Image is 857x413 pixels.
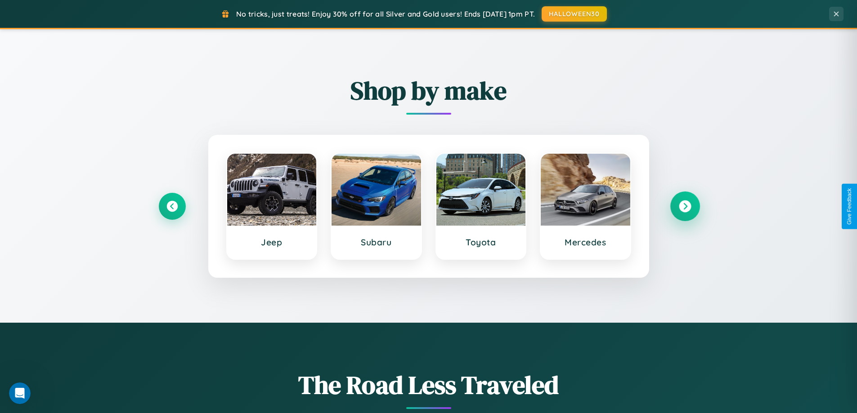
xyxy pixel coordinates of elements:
[159,368,699,402] h1: The Road Less Traveled
[9,382,31,404] iframe: Intercom live chat
[846,188,853,225] div: Give Feedback
[550,237,621,248] h3: Mercedes
[159,73,699,108] h2: Shop by make
[542,6,607,22] button: HALLOWEEN30
[236,237,308,248] h3: Jeep
[445,237,517,248] h3: Toyota
[341,237,412,248] h3: Subaru
[236,9,535,18] span: No tricks, just treats! Enjoy 30% off for all Silver and Gold users! Ends [DATE] 1pm PT.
